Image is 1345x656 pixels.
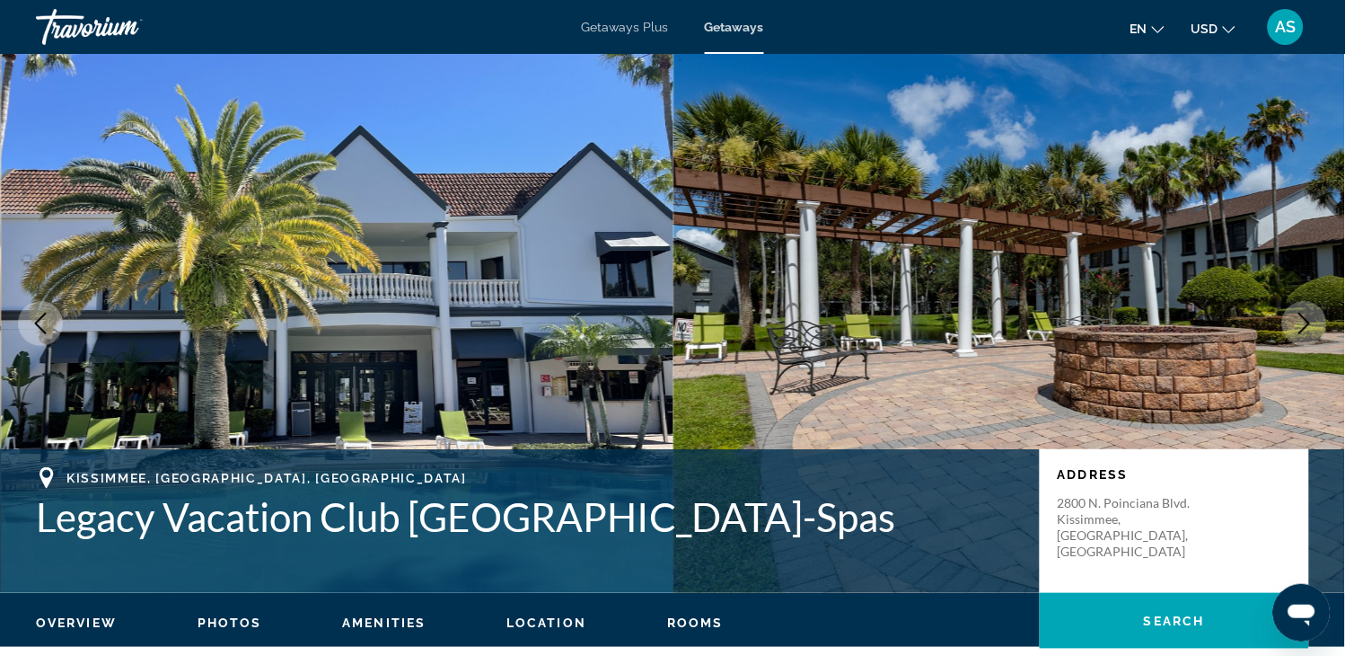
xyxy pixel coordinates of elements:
[1273,584,1331,642] iframe: Button to launch messaging window
[667,616,724,630] span: Rooms
[342,615,426,631] button: Amenities
[1058,467,1291,482] p: Address
[1262,8,1309,46] button: User Menu
[198,616,262,630] span: Photos
[36,493,1022,540] h1: Legacy Vacation Club [GEOGRAPHIC_DATA]-Spas
[506,616,586,630] span: Location
[506,615,586,631] button: Location
[705,20,764,34] a: Getaways
[1191,22,1218,36] span: USD
[66,471,467,485] span: Kissimmee, [GEOGRAPHIC_DATA], [GEOGRAPHIC_DATA]
[1130,15,1165,41] button: Change language
[36,4,215,50] a: Travorium
[667,615,724,631] button: Rooms
[18,301,63,346] button: Previous image
[582,20,669,34] a: Getaways Plus
[1191,15,1235,41] button: Change currency
[1058,495,1201,560] p: 2800 N. Poinciana Blvd. Kissimmee, [GEOGRAPHIC_DATA], [GEOGRAPHIC_DATA]
[1130,22,1147,36] span: en
[1040,593,1309,649] button: Search
[1144,614,1205,628] span: Search
[1282,301,1327,346] button: Next image
[1276,18,1297,36] span: AS
[36,615,117,631] button: Overview
[342,616,426,630] span: Amenities
[198,615,262,631] button: Photos
[36,616,117,630] span: Overview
